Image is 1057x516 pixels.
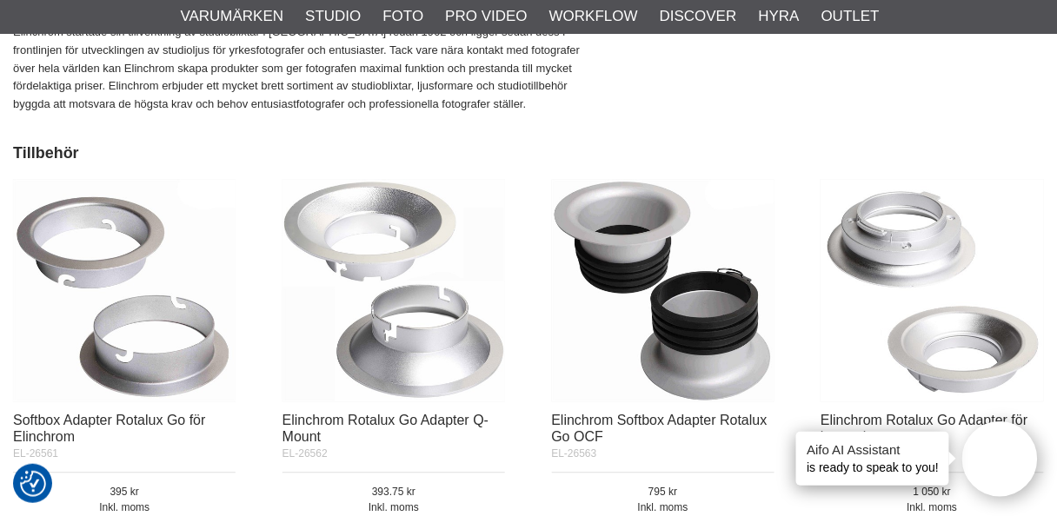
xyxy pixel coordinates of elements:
[181,5,284,28] a: Varumärken
[759,5,800,28] a: Hyra
[821,413,1027,444] a: Elinchrom Rotalux Go Adapter för broncolor
[13,23,596,114] p: Elinchrom startade sin tillverkning av studioblixtar i [GEOGRAPHIC_DATA] redan 1962 och ligger se...
[796,432,949,486] div: is ready to speak to you!
[13,499,236,515] span: Inkl. moms
[13,413,205,444] a: Softbox Adapter Rotalux Go för Elinchrom
[382,5,423,28] a: Foto
[20,471,46,497] img: Revisit consent button
[549,5,638,28] a: Workflow
[13,484,236,499] span: 395
[445,5,527,28] a: Pro Video
[552,499,774,515] span: Inkl. moms
[807,440,939,459] h4: Aifo AI Assistant
[552,447,597,460] span: EL-26563
[13,447,58,460] span: EL-26561
[821,484,1043,499] span: 1 050
[821,5,880,28] a: Outlet
[821,179,1043,401] img: Elinchrom Rotalux Go Adapter för broncolor
[660,5,737,28] a: Discover
[283,484,505,499] span: 393.75
[305,5,361,28] a: Studio
[283,499,505,515] span: Inkl. moms
[821,499,1043,515] span: Inkl. moms
[552,179,774,401] img: Elinchrom Softbox Adapter Rotalux Go OCF
[552,413,768,444] a: Elinchrom Softbox Adapter Rotalux Go OCF
[13,142,1044,164] h2: Tillbehör
[13,179,236,401] img: Softbox Adapter Rotalux Go för Elinchrom
[283,413,489,444] a: Elinchrom Rotalux Go Adapter Q-Mount
[20,468,46,499] button: Samtyckesinställningar
[283,447,328,460] span: EL-26562
[552,484,774,499] span: 795
[283,179,505,401] img: Elinchrom Rotalux Go Adapter Q-Mount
